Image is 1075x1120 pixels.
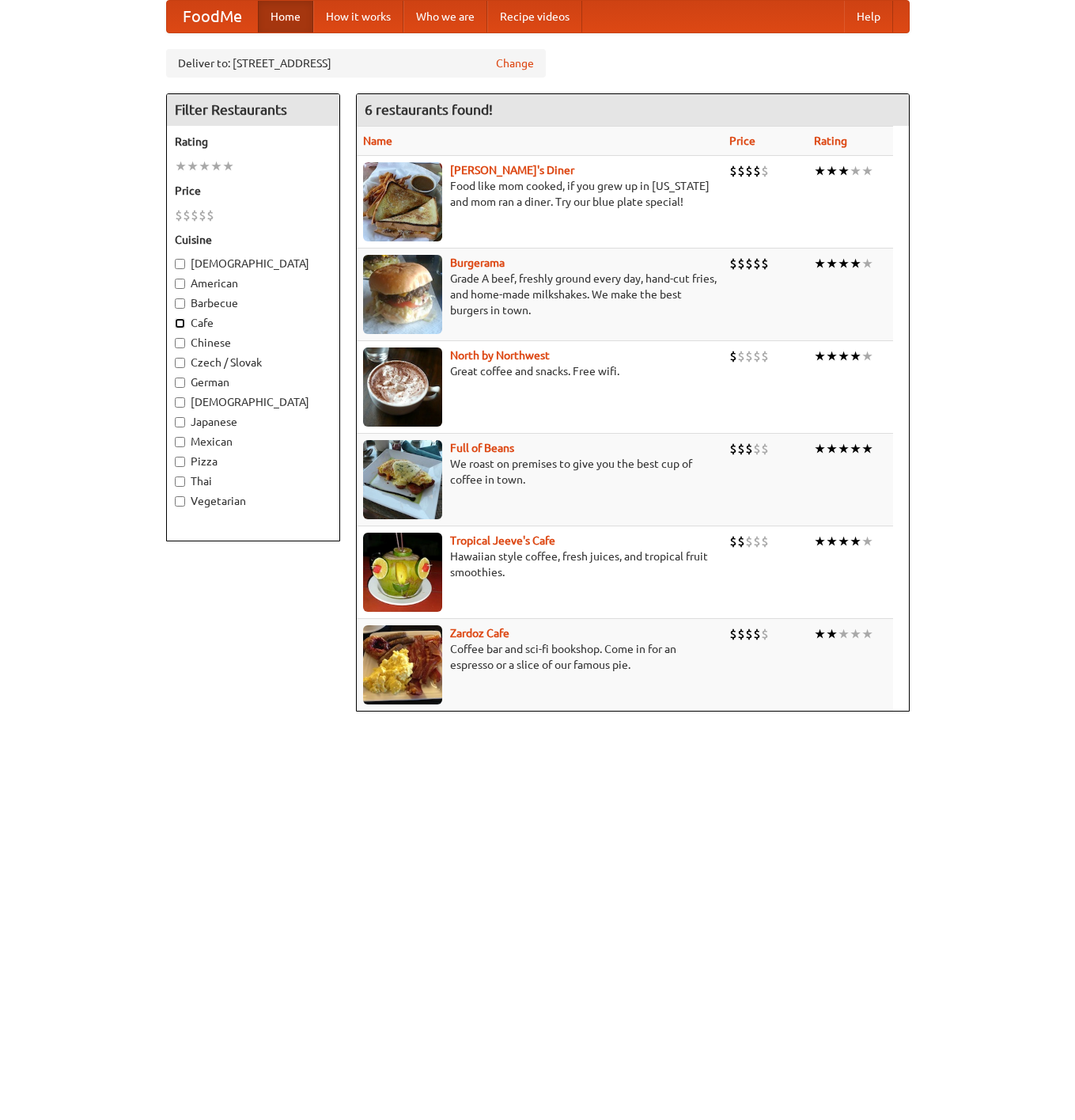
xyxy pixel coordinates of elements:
[729,440,737,457] li: $
[175,394,331,410] label: [DEMOGRAPHIC_DATA]
[175,355,331,370] label: Czech / Slovak
[729,135,755,147] a: Price
[175,295,331,311] label: Barbecue
[450,442,514,454] a: Full of Beans
[175,256,331,271] label: [DEMOGRAPHIC_DATA]
[175,473,331,489] label: Thai
[737,255,745,272] li: $
[861,440,873,457] li: ★
[745,440,753,457] li: $
[175,378,185,388] input: German
[737,162,745,180] li: $
[175,298,185,309] input: Barbecue
[363,456,717,488] p: We roast on premises to give you the best cup of coffee in town.
[175,417,185,427] input: Japanese
[175,318,185,328] input: Cafe
[487,1,582,32] a: Recipe videos
[826,440,838,457] li: ★
[175,338,185,348] input: Chinese
[761,533,769,550] li: $
[753,625,761,643] li: $
[753,440,761,457] li: $
[363,271,717,318] p: Grade A beef, freshly ground every day, hand-cut fries, and home-made milkshakes. We make the bes...
[363,363,717,379] p: Great coffee and snacks. Free wifi.
[175,279,185,289] input: American
[363,440,442,519] img: beans.jpg
[175,134,331,150] h5: Rating
[814,347,826,365] li: ★
[175,476,185,487] input: Thai
[729,347,737,365] li: $
[850,347,861,365] li: ★
[814,162,826,180] li: ★
[450,349,550,362] b: North by Northwest
[861,347,873,365] li: ★
[313,1,403,32] a: How it works
[861,625,873,643] li: ★
[729,255,737,272] li: $
[826,625,838,643] li: ★
[363,347,442,427] img: north.jpg
[850,162,861,180] li: ★
[826,533,838,550] li: ★
[861,533,873,550] li: ★
[199,207,206,224] li: $
[761,625,769,643] li: $
[814,533,826,550] li: ★
[175,183,331,199] h5: Price
[850,625,861,643] li: ★
[183,207,191,224] li: $
[175,397,185,408] input: [DEMOGRAPHIC_DATA]
[363,135,392,147] a: Name
[753,347,761,365] li: $
[737,440,745,457] li: $
[365,102,493,117] ng-pluralize: 6 restaurants found!
[844,1,893,32] a: Help
[210,158,222,175] li: ★
[175,457,185,467] input: Pizza
[166,49,546,78] div: Deliver to: [STREET_ADDRESS]
[363,549,717,580] p: Hawaiian style coffee, fresh juices, and tropical fruit smoothies.
[850,255,861,272] li: ★
[753,255,761,272] li: $
[838,255,850,272] li: ★
[850,533,861,550] li: ★
[187,158,199,175] li: ★
[850,440,861,457] li: ★
[745,347,753,365] li: $
[814,625,826,643] li: ★
[737,625,745,643] li: $
[826,255,838,272] li: ★
[222,158,234,175] li: ★
[450,627,509,640] a: Zardoz Cafe
[861,255,873,272] li: ★
[363,178,717,210] p: Food like mom cooked, if you grew up in [US_STATE] and mom ran a diner. Try our blue plate special!
[753,533,761,550] li: $
[175,358,185,368] input: Czech / Slovak
[363,625,442,704] img: zardoz.jpg
[745,533,753,550] li: $
[753,162,761,180] li: $
[838,162,850,180] li: ★
[814,440,826,457] li: ★
[450,164,574,177] a: [PERSON_NAME]'s Diner
[838,440,850,457] li: ★
[737,533,745,550] li: $
[861,162,873,180] li: ★
[175,374,331,390] label: German
[363,641,717,673] p: Coffee bar and sci-fi bookshop. Come in for an espresso or a slice of our famous pie.
[826,347,838,365] li: ★
[745,162,753,180] li: $
[838,625,850,643] li: ★
[450,534,555,547] b: Tropical Jeeve's Cafe
[175,232,331,248] h5: Cuisine
[745,625,753,643] li: $
[363,533,442,612] img: jeeves.jpg
[175,496,185,507] input: Vegetarian
[761,162,769,180] li: $
[175,335,331,351] label: Chinese
[175,315,331,331] label: Cafe
[199,158,210,175] li: ★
